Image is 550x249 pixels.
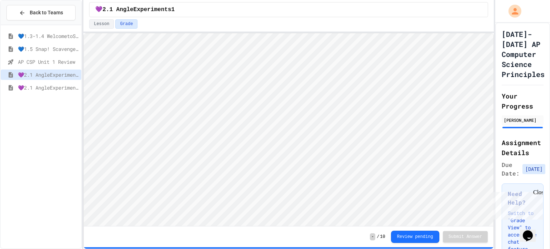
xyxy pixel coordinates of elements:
span: Due Date: [502,161,520,178]
h2: Your Progress [502,91,544,111]
iframe: chat widget [491,189,543,220]
span: AP CSP Unit 1 Review [18,58,78,66]
h1: [DATE]-[DATE] AP Computer Science Principles [502,29,545,79]
span: 💙1.5 Snap! ScavengerHunt [18,45,78,53]
button: Lesson [89,19,114,29]
span: 💙1.3-1.4 WelcometoSnap! [18,32,78,40]
button: Grade [115,19,137,29]
span: 💜2.1 AngleExperiments1 [95,5,175,14]
span: 10 [380,234,385,240]
h2: Assignment Details [502,138,544,158]
span: 💜2.1 AngleExperiments1 [18,71,78,78]
span: [DATE] [522,164,545,174]
span: / [377,234,379,240]
iframe: chat widget [520,220,543,242]
span: Back to Teams [30,9,63,16]
button: Back to Teams [6,5,76,20]
iframe: To enrich screen reader interactions, please activate Accessibility in Grammarly extension settings [84,33,493,226]
div: Chat with us now!Close [3,3,49,46]
span: - [370,233,375,240]
div: My Account [501,3,523,19]
button: Review pending [391,231,439,243]
span: Submit Answer [449,234,482,240]
div: [PERSON_NAME] [504,117,541,123]
button: Submit Answer [443,231,488,243]
span: 💜2.1 AngleExperiments2 [18,84,78,91]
